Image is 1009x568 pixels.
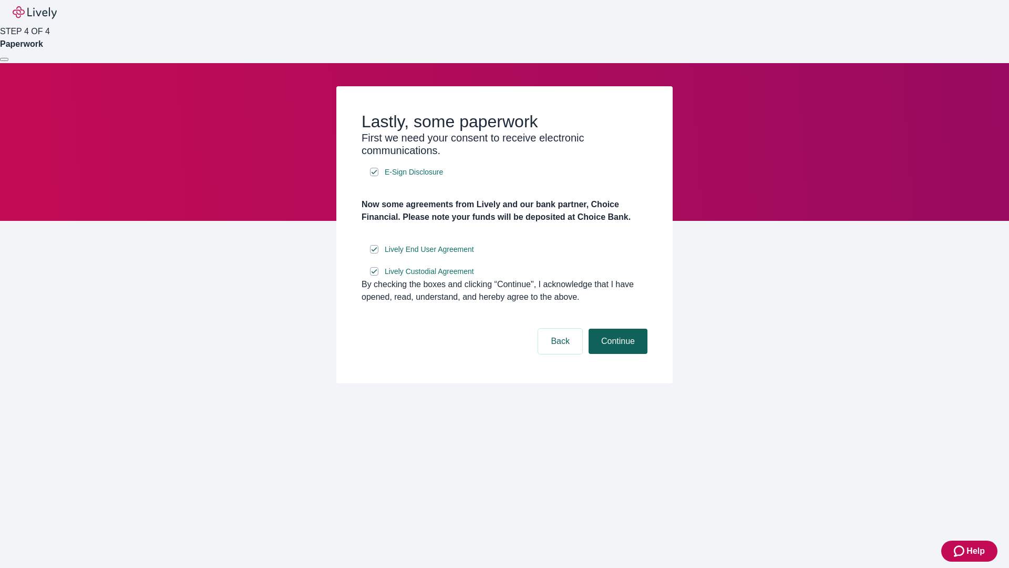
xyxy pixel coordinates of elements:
button: Back [538,329,582,354]
h3: First we need your consent to receive electronic communications. [362,131,647,157]
span: Lively Custodial Agreement [385,266,474,277]
span: Lively End User Agreement [385,244,474,255]
a: e-sign disclosure document [383,166,445,179]
button: Continue [589,329,647,354]
button: Zendesk support iconHelp [941,541,997,562]
img: Lively [13,6,57,19]
span: Help [966,545,985,557]
a: e-sign disclosure document [383,243,476,256]
a: e-sign disclosure document [383,265,476,278]
h2: Lastly, some paperwork [362,111,647,131]
svg: Zendesk support icon [954,545,966,557]
span: E-Sign Disclosure [385,167,443,178]
h4: Now some agreements from Lively and our bank partner, Choice Financial. Please note your funds wi... [362,198,647,224]
div: By checking the boxes and clicking “Continue", I acknowledge that I have opened, read, understand... [362,278,647,303]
